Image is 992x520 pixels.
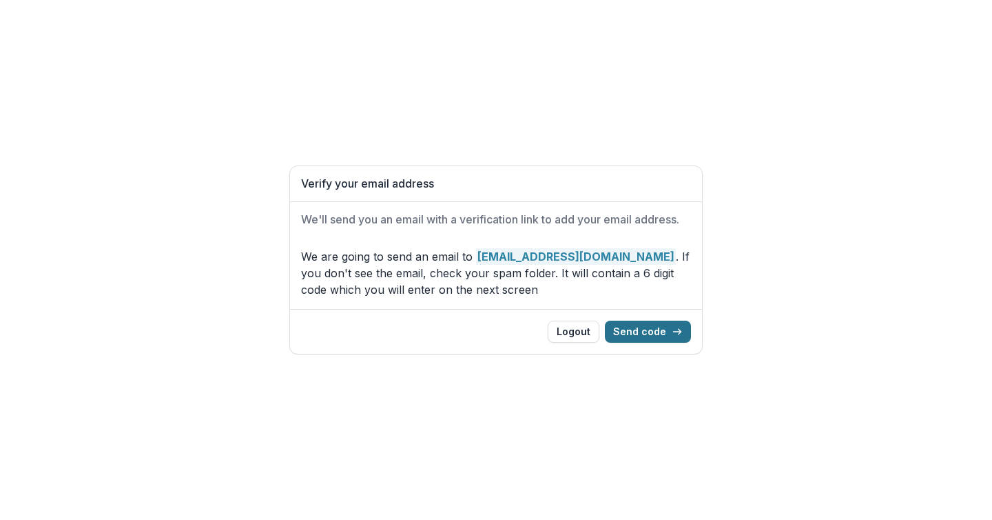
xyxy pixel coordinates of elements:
[301,213,691,226] h2: We'll send you an email with a verification link to add your email address.
[548,321,599,343] button: Logout
[301,177,691,190] h1: Verify your email address
[605,321,691,343] button: Send code
[301,248,691,298] p: We are going to send an email to . If you don't see the email, check your spam folder. It will co...
[476,248,676,265] strong: [EMAIL_ADDRESS][DOMAIN_NAME]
